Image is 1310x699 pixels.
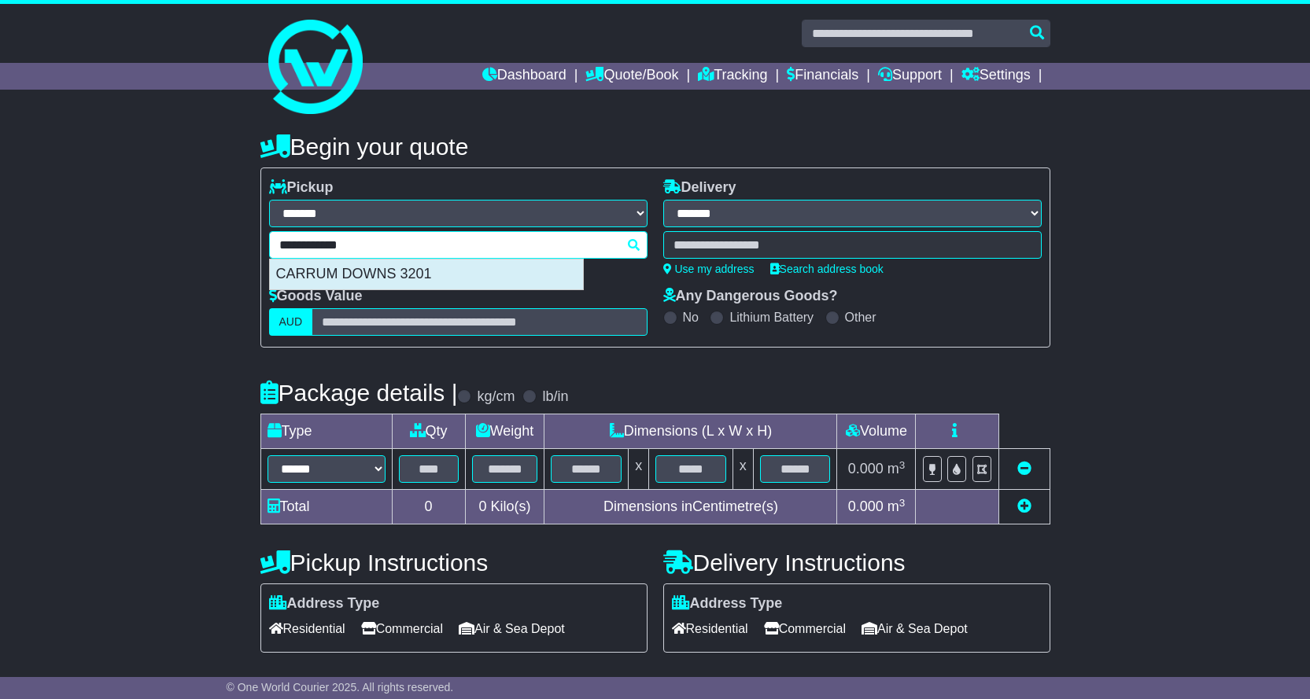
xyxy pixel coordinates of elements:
span: Air & Sea Depot [459,616,565,641]
td: x [629,449,649,490]
td: Total [260,490,392,524]
label: Goods Value [269,288,363,305]
label: No [683,310,699,325]
span: 0.000 [848,498,884,514]
td: Kilo(s) [465,490,544,524]
h4: Delivery Instructions [663,550,1050,576]
span: Commercial [764,616,846,641]
span: © One World Courier 2025. All rights reserved. [227,681,454,693]
label: lb/in [542,388,568,406]
span: Air & Sea Depot [862,616,968,641]
label: Address Type [269,595,380,613]
td: Dimensions in Centimetre(s) [544,490,837,524]
td: Type [260,414,392,449]
typeahead: Please provide city [269,231,648,259]
h4: Begin your quote [260,134,1050,160]
span: Residential [269,616,345,641]
a: Remove this item [1017,461,1031,476]
label: Address Type [672,595,783,613]
span: m [887,498,906,514]
sup: 3 [899,459,906,471]
h4: Package details | [260,380,458,406]
a: Tracking [698,63,767,90]
td: Volume [837,414,916,449]
h4: Pickup Instructions [260,550,648,576]
td: Weight [465,414,544,449]
a: Use my address [663,263,755,275]
a: Search address book [770,263,884,275]
label: AUD [269,308,313,336]
label: Delivery [663,179,736,197]
td: Qty [392,414,465,449]
span: 0.000 [848,461,884,476]
a: Settings [961,63,1031,90]
td: 0 [392,490,465,524]
a: Support [878,63,942,90]
td: x [732,449,753,490]
a: Financials [787,63,858,90]
a: Quote/Book [585,63,678,90]
span: m [887,461,906,476]
label: Any Dangerous Goods? [663,288,838,305]
span: Commercial [361,616,443,641]
label: Other [845,310,876,325]
a: Add new item [1017,498,1031,514]
span: 0 [478,498,486,514]
sup: 3 [899,497,906,509]
label: kg/cm [477,388,515,406]
td: Dimensions (L x W x H) [544,414,837,449]
label: Lithium Battery [729,310,814,325]
a: Dashboard [482,63,566,90]
label: Pickup [269,179,334,197]
div: CARRUM DOWNS 3201 [270,259,583,289]
span: Residential [672,616,748,641]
